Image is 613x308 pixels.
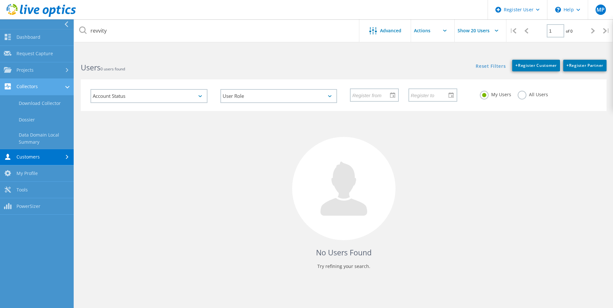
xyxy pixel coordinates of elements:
a: +Register Customer [512,60,560,71]
p: Try refining your search. [87,261,600,272]
div: Account Status [90,89,207,103]
div: | [600,19,613,42]
b: + [515,63,518,68]
a: Live Optics Dashboard [6,14,76,18]
a: Reset Filters [476,64,506,69]
span: of 0 [566,28,573,34]
input: Register from [351,89,394,101]
span: Advanced [380,28,401,33]
a: +Register Partner [563,60,607,71]
span: 0 users found [100,66,125,72]
label: All Users [518,91,548,97]
span: MP [597,7,605,12]
input: Register to [409,89,452,101]
b: + [566,63,569,68]
input: Search users by name, email, company, etc. [74,19,360,42]
div: User Role [220,89,337,103]
label: My Users [480,91,511,97]
div: | [506,19,520,42]
h4: No Users Found [87,247,600,258]
span: Register Customer [515,63,557,68]
svg: \n [555,7,561,13]
span: Register Partner [566,63,603,68]
b: Users [81,62,100,73]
